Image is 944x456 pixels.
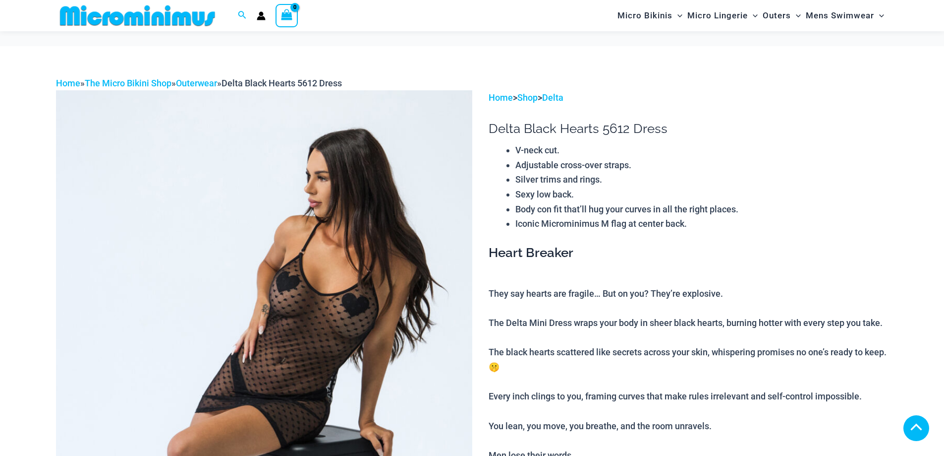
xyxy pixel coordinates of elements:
li: Body con fit that’ll hug your curves in all the right places. [515,202,888,217]
li: Adjustable cross-over straps. [515,158,888,173]
a: Account icon link [257,11,266,20]
a: Mens SwimwearMenu ToggleMenu Toggle [803,3,887,28]
a: Home [489,92,513,103]
span: Menu Toggle [672,3,682,28]
span: Menu Toggle [791,3,801,28]
img: MM SHOP LOGO FLAT [56,4,219,27]
a: Micro LingerieMenu ToggleMenu Toggle [685,3,760,28]
li: V-neck cut. [515,143,888,158]
a: Shop [517,92,538,103]
a: Micro BikinisMenu ToggleMenu Toggle [615,3,685,28]
a: The Micro Bikini Shop [85,78,171,88]
a: Home [56,78,80,88]
span: Micro Lingerie [687,3,748,28]
li: Silver trims and rings. [515,172,888,187]
span: Micro Bikinis [617,3,672,28]
h1: Delta Black Hearts 5612 Dress [489,121,888,136]
a: View Shopping Cart, empty [276,4,298,27]
li: Sexy low back. [515,187,888,202]
span: Outers [763,3,791,28]
li: Iconic Microminimus M flag at center back. [515,216,888,231]
span: Mens Swimwear [806,3,874,28]
h3: Heart Breaker [489,245,888,261]
nav: Site Navigation [613,1,888,30]
span: Menu Toggle [874,3,884,28]
p: > > [489,90,888,105]
a: Outerwear [176,78,217,88]
a: Delta [542,92,563,103]
span: » » » [56,78,342,88]
span: Menu Toggle [748,3,758,28]
a: Search icon link [238,9,247,22]
a: OutersMenu ToggleMenu Toggle [760,3,803,28]
span: Delta Black Hearts 5612 Dress [222,78,342,88]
